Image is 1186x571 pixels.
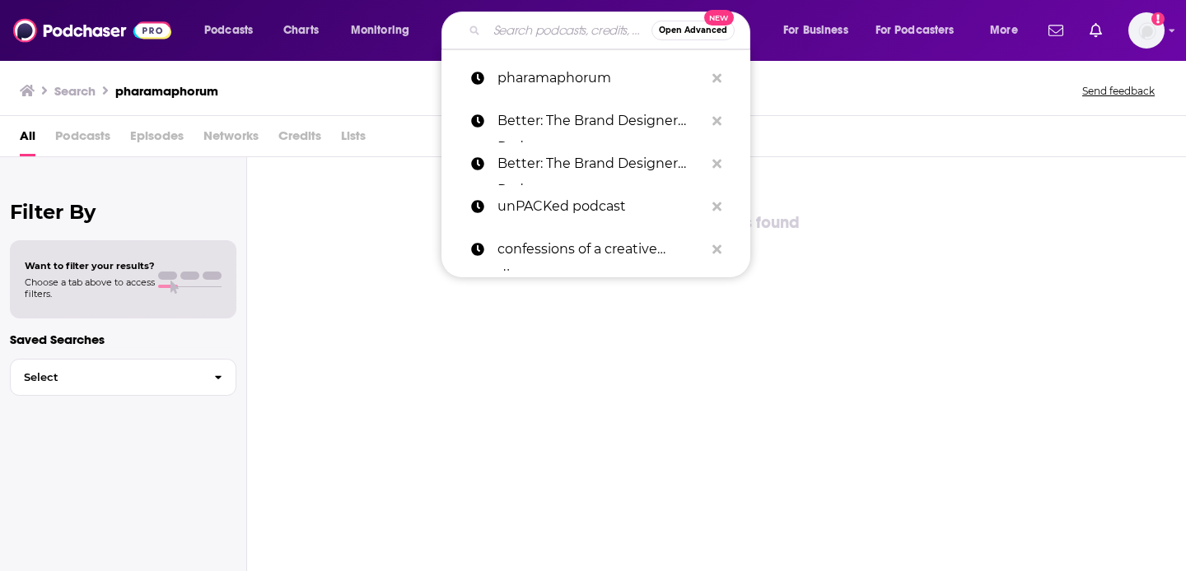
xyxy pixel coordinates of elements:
a: Show notifications dropdown [1083,16,1109,44]
a: unPACKed podcast [441,185,750,228]
button: open menu [865,17,978,44]
p: unPACKed podcast [497,185,704,228]
button: Select [10,359,236,396]
span: Charts [283,19,319,42]
a: Show notifications dropdown [1042,16,1070,44]
a: All [20,123,35,156]
span: Logged in as redsetterpr [1128,12,1165,49]
a: Better: The Brand Designer Podcast [441,142,750,185]
a: confessions of a creative director [441,228,750,271]
p: Saved Searches [10,332,236,347]
button: open menu [193,17,274,44]
span: Want to filter your results? [25,260,155,272]
span: Episodes [130,123,184,156]
div: Search podcasts, credits, & more... [457,12,766,49]
a: Better: The Brand Designer Podcast [441,100,750,142]
span: Podcasts [204,19,253,42]
div: Sorry, no results found [247,210,1186,236]
span: Lists [341,123,366,156]
p: Better: The Brand Designer Podcast [497,142,704,185]
a: pharamaphorum [441,57,750,100]
button: open menu [978,17,1039,44]
span: Networks [203,123,259,156]
img: User Profile [1128,12,1165,49]
h2: Filter By [10,200,236,224]
button: open menu [772,17,869,44]
svg: Add a profile image [1151,12,1165,26]
span: More [990,19,1018,42]
h3: Search [54,83,96,99]
button: Open AdvancedNew [651,21,735,40]
span: Credits [278,123,321,156]
p: confessions of a creative director [497,228,704,271]
span: Open Advanced [659,26,727,35]
img: Podchaser - Follow, Share and Rate Podcasts [13,15,171,46]
button: Show profile menu [1128,12,1165,49]
span: Podcasts [55,123,110,156]
span: Monitoring [351,19,409,42]
span: Select [11,372,201,383]
p: pharamaphorum [497,57,704,100]
a: Charts [273,17,329,44]
button: Send feedback [1077,84,1160,98]
p: Better: The Brand Designer Podcast [497,100,704,142]
span: For Business [783,19,848,42]
h3: pharamaphorum [115,83,218,99]
span: Choose a tab above to access filters. [25,276,155,299]
span: New [704,10,734,26]
input: Search podcasts, credits, & more... [487,17,651,44]
button: open menu [339,17,431,44]
span: For Podcasters [875,19,955,42]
